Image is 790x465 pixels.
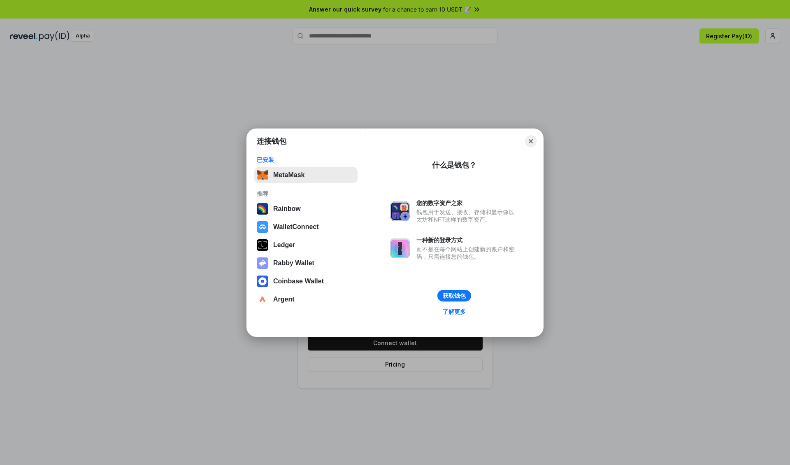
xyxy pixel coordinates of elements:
[525,136,537,147] button: Close
[273,296,295,303] div: Argent
[254,273,358,290] button: Coinbase Wallet
[254,201,358,217] button: Rainbow
[257,136,286,146] h1: 连接钱包
[273,223,319,231] div: WalletConnect
[416,245,518,260] div: 而不是在每个网站上创建新的账户和密码，只需连接您的钱包。
[257,276,268,287] img: svg+xml,%3Csvg%20width%3D%2228%22%20height%3D%2228%22%20viewBox%3D%220%200%2028%2028%22%20fill%3D...
[416,236,518,244] div: 一种新的登录方式
[432,160,476,170] div: 什么是钱包？
[416,208,518,223] div: 钱包用于发送、接收、存储和显示像以太坊和NFT这样的数字资产。
[257,239,268,251] img: svg+xml,%3Csvg%20xmlns%3D%22http%3A%2F%2Fwww.w3.org%2F2000%2Fsvg%22%20width%3D%2228%22%20height%3...
[257,190,355,197] div: 推荐
[390,238,410,258] img: svg+xml,%3Csvg%20xmlns%3D%22http%3A%2F%2Fwww.w3.org%2F2000%2Fsvg%22%20fill%3D%22none%22%20viewBox...
[273,171,304,179] div: MetaMask
[437,290,471,301] button: 获取钱包
[443,292,466,299] div: 获取钱包
[257,294,268,305] img: svg+xml,%3Csvg%20width%3D%2228%22%20height%3D%2228%22%20viewBox%3D%220%200%2028%2028%22%20fill%3D...
[273,259,314,267] div: Rabby Wallet
[257,203,268,215] img: svg+xml,%3Csvg%20width%3D%22120%22%20height%3D%22120%22%20viewBox%3D%220%200%20120%20120%22%20fil...
[257,257,268,269] img: svg+xml,%3Csvg%20xmlns%3D%22http%3A%2F%2Fwww.w3.org%2F2000%2Fsvg%22%20fill%3D%22none%22%20viewBox...
[254,237,358,253] button: Ledger
[257,221,268,233] img: svg+xml,%3Csvg%20width%3D%2228%22%20height%3D%2228%22%20viewBox%3D%220%200%2028%2028%22%20fill%3D...
[254,219,358,235] button: WalletConnect
[257,169,268,181] img: svg+xml,%3Csvg%20fill%3D%22none%22%20height%3D%2233%22%20viewBox%3D%220%200%2035%2033%22%20width%...
[254,255,358,271] button: Rabby Wallet
[416,199,518,207] div: 您的数字资产之家
[273,205,301,213] div: Rainbow
[273,241,295,249] div: Ledger
[254,167,358,183] button: MetaMask
[390,201,410,221] img: svg+xml,%3Csvg%20xmlns%3D%22http%3A%2F%2Fwww.w3.org%2F2000%2Fsvg%22%20fill%3D%22none%22%20viewBox...
[254,291,358,308] button: Argent
[443,308,466,315] div: 了解更多
[273,278,324,285] div: Coinbase Wallet
[438,306,471,317] a: 了解更多
[257,156,355,164] div: 已安装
